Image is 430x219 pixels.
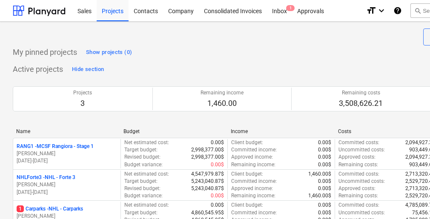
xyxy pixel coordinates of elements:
p: Revised budget : [124,154,161,161]
p: 0.00$ [318,139,331,146]
span: 1 [286,5,295,11]
p: 3 [73,98,92,108]
p: 0.00$ [318,154,331,161]
p: Uncommitted costs : [338,146,385,154]
p: Client budget : [231,171,263,178]
div: Name [16,128,117,134]
p: 2,998,377.00$ [191,146,224,154]
p: Approved costs : [338,154,376,161]
p: [PERSON_NAME] [17,181,117,188]
div: NHLForte3 -NHL - Forte 3[PERSON_NAME][DATE]-[DATE] [17,174,117,196]
div: Hide section [72,65,104,74]
p: Committed income : [231,209,277,216]
div: Income [231,128,331,134]
p: Client budget : [231,139,263,146]
p: 0.00$ [318,209,331,216]
button: Hide section [70,63,106,76]
p: [DATE] - [DATE] [17,189,117,196]
i: format_size [366,6,376,16]
p: [DATE] - [DATE] [17,157,117,165]
p: 4,547,979.87$ [191,171,224,178]
p: Remaining costs : [338,192,378,199]
div: RANG1 -MCSF Rangiora - Stage 1[PERSON_NAME][DATE]-[DATE] [17,143,117,165]
p: 0.00$ [211,161,224,168]
p: 1,460.00$ [308,171,331,178]
p: Committed income : [231,178,277,185]
p: Remaining income : [231,192,275,199]
p: Target budget : [124,146,158,154]
p: Target budget : [124,178,158,185]
i: keyboard_arrow_down [376,6,387,16]
p: Carparks - NHL - Carparks [17,205,83,213]
p: 0.00$ [211,139,224,146]
div: Budget [123,128,224,134]
p: Approved income : [231,185,273,192]
p: Net estimated cost : [124,139,169,146]
p: Uncommitted costs : [338,178,385,185]
p: Client budget : [231,202,263,209]
p: RANG1 - MCSF Rangiora - Stage 1 [17,143,94,150]
p: Committed income : [231,146,277,154]
p: Committed costs : [338,139,379,146]
p: Target budget : [124,209,158,216]
p: 2,998,377.00$ [191,154,224,161]
p: 0.00$ [318,185,331,192]
p: 1,460.00$ [308,192,331,199]
p: Active projects [13,64,63,74]
p: Remaining costs : [338,161,378,168]
span: 1 [17,205,24,212]
p: [PERSON_NAME] [17,150,117,157]
p: 0.00$ [318,146,331,154]
p: Projects [73,89,92,97]
iframe: Chat Widget [387,178,430,219]
p: 1,460.00 [201,98,244,108]
p: 3,508,626.21 [339,98,383,108]
p: Committed costs : [338,171,379,178]
p: Remaining income : [231,161,275,168]
p: Budget variance : [124,192,163,199]
p: 5,243,040.87$ [191,185,224,192]
p: My pinned projects [13,47,77,57]
p: 5,243,040.87$ [191,178,224,185]
p: Remaining income [201,89,244,97]
p: 0.00$ [318,161,331,168]
p: Committed costs : [338,202,379,209]
p: Net estimated cost : [124,202,169,209]
p: Budget variance : [124,161,163,168]
p: 0.00$ [211,202,224,209]
button: Show projects (0) [84,46,134,59]
i: Knowledge base [393,6,402,16]
p: 0.00$ [318,178,331,185]
p: 4,860,545.95$ [191,209,224,216]
p: 0.00$ [318,202,331,209]
div: Show projects (0) [86,48,132,57]
p: 0.00$ [211,192,224,199]
span: search [414,7,421,14]
p: Approved income : [231,154,273,161]
p: Uncommitted costs : [338,209,385,216]
p: NHLForte3 - NHL - Forte 3 [17,174,75,181]
p: Revised budget : [124,185,161,192]
p: Remaining costs [339,89,383,97]
p: Net estimated cost : [124,171,169,178]
p: Approved costs : [338,185,376,192]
